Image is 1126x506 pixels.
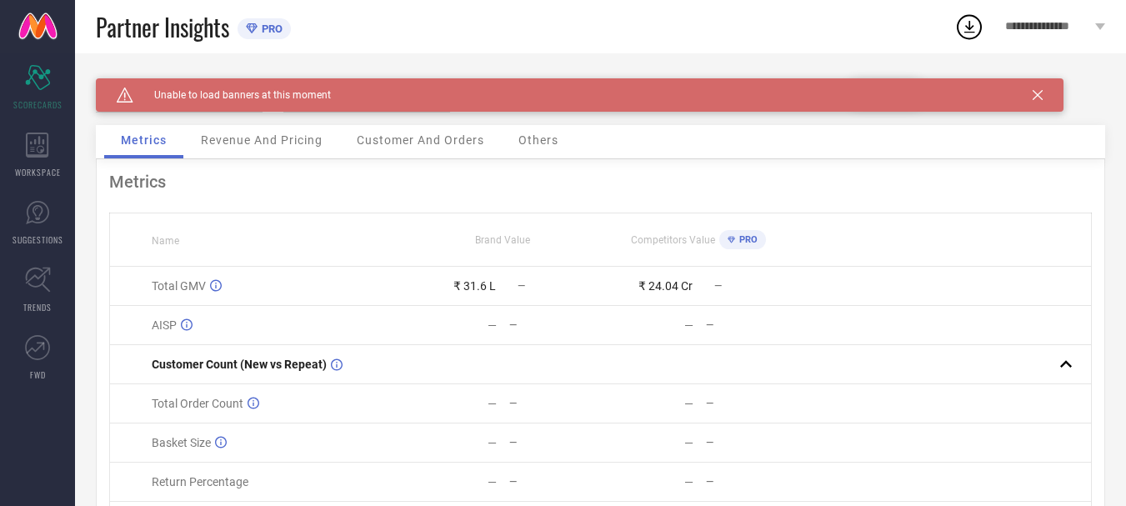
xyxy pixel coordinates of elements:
[109,172,1092,192] div: Metrics
[714,280,722,292] span: —
[13,98,63,111] span: SCORECARDS
[631,234,715,246] span: Competitors Value
[258,23,283,35] span: PRO
[706,319,796,331] div: —
[152,397,243,410] span: Total Order Count
[201,133,323,147] span: Revenue And Pricing
[13,233,63,246] span: SUGGESTIONS
[121,133,167,147] span: Metrics
[96,10,229,44] span: Partner Insights
[706,476,796,488] div: —
[509,398,599,409] div: —
[488,436,497,449] div: —
[638,279,693,293] div: ₹ 24.04 Cr
[453,279,496,293] div: ₹ 31.6 L
[30,368,46,381] span: FWD
[509,319,599,331] div: —
[152,436,211,449] span: Basket Size
[518,280,525,292] span: —
[152,235,179,247] span: Name
[15,166,61,178] span: WORKSPACE
[152,358,327,371] span: Customer Count (New vs Repeat)
[488,397,497,410] div: —
[684,475,693,488] div: —
[96,78,263,90] div: Brand
[518,133,558,147] span: Others
[152,318,177,332] span: AISP
[684,436,693,449] div: —
[152,279,206,293] span: Total GMV
[954,12,984,42] div: Open download list
[684,397,693,410] div: —
[133,89,331,101] span: Unable to load banners at this moment
[357,133,484,147] span: Customer And Orders
[735,234,758,245] span: PRO
[509,437,599,448] div: —
[23,301,52,313] span: TRENDS
[152,475,248,488] span: Return Percentage
[684,318,693,332] div: —
[509,476,599,488] div: —
[475,234,530,246] span: Brand Value
[706,437,796,448] div: —
[706,398,796,409] div: —
[488,318,497,332] div: —
[488,475,497,488] div: —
